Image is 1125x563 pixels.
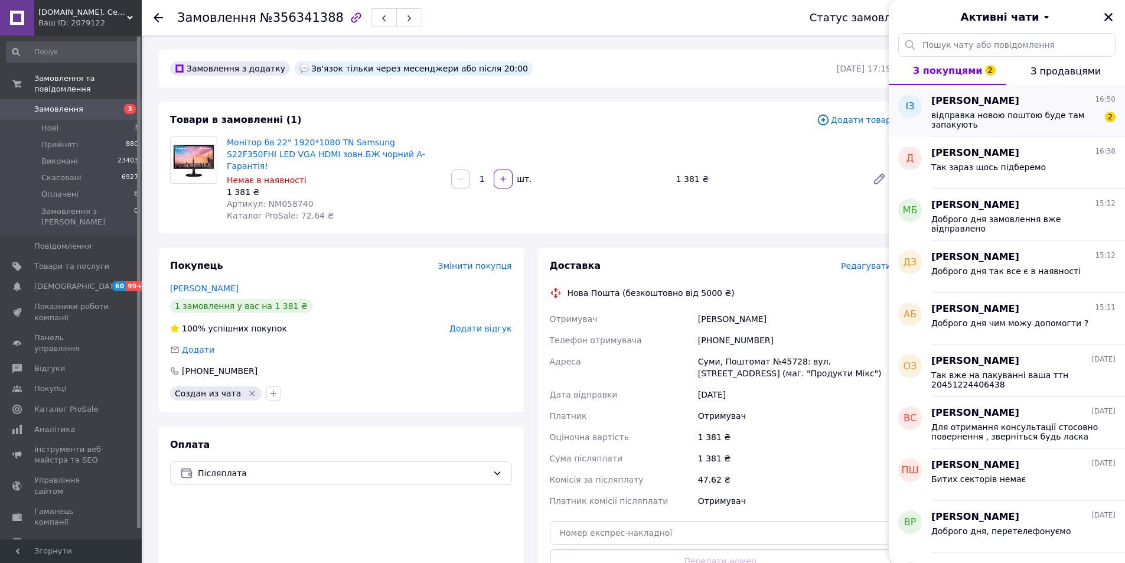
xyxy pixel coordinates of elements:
span: Так вже на пакуванні ваша ттн 20451224406438 [931,370,1099,389]
span: Платник комісії післяплати [550,496,669,506]
span: Інструменти веб-майстра та SEO [34,444,109,466]
span: Оціночна вартість [550,432,629,442]
div: Отримувач [696,490,894,512]
button: ВС[PERSON_NAME][DATE]Для отримання консультації стосовно повернення , зверніться будь ласка до на... [889,397,1125,449]
span: Доброго дня чим можу допомогти ? [931,318,1088,328]
span: Прийняті [41,139,78,150]
span: Доставка [550,260,601,271]
div: Повернутися назад [154,12,163,24]
div: 1 381 ₴ [696,427,894,448]
span: Д [906,152,914,165]
span: Платник [550,411,587,421]
span: ДЗ [904,256,917,269]
span: Маркет [34,537,64,548]
span: З покупцями [913,65,983,76]
span: АБ [904,308,917,321]
span: Активні чати [960,9,1039,25]
span: Адреса [550,357,581,366]
div: [PHONE_NUMBER] [181,365,259,377]
span: Товари та послуги [34,261,109,272]
span: Доброго дня замовлення вже відправлено [931,214,1099,233]
div: Ваш ID: 2079122 [38,18,142,28]
span: ВР [904,516,917,529]
span: Каталог ProSale: 72.64 ₴ [227,211,334,220]
input: Пошук чату або повідомлення [898,33,1116,57]
span: Оплачені [41,189,79,200]
span: Змінити покупця [438,261,512,271]
span: 16:50 [1095,95,1116,105]
button: АБ[PERSON_NAME]15:11Доброго дня чим можу допомогти ? [889,293,1125,345]
span: Відгуки [34,363,65,374]
span: [DATE] [1091,406,1116,416]
img: :speech_balloon: [299,64,309,73]
button: Активні чати [922,9,1092,25]
span: МБ [903,204,918,217]
span: Повідомлення [34,241,92,252]
span: 0 [134,206,138,227]
div: [PHONE_NUMBER] [696,330,894,351]
svg: Видалити мітку [247,389,257,398]
span: Доброго дня, перетелефонуємо [931,526,1071,536]
span: Покупці [34,383,66,394]
span: Гаманець компанії [34,506,109,528]
span: Немає в наявності [227,175,306,185]
span: Панель управління [34,333,109,354]
span: Скасовані [41,173,81,183]
button: ДЗ[PERSON_NAME]15:12Доброго дня так все є в наявності [889,241,1125,293]
span: ПШ [901,464,918,477]
span: 99+ [126,281,145,291]
button: МБ[PERSON_NAME]15:12Доброго дня замовлення вже відправлено [889,189,1125,241]
span: Редагувати [841,261,891,271]
span: Для отримання консультації стосовно повернення , зверніться будь ласка до нашого чату [URL][DOMAI... [931,422,1099,441]
span: [DATE] [1091,354,1116,365]
span: Покупець [170,260,223,271]
div: Отримувач [696,405,894,427]
span: 3 [134,123,138,134]
span: 15:11 [1095,302,1116,313]
span: Оплата [170,439,210,450]
span: [PERSON_NAME] [931,406,1019,420]
span: Аналітика [34,424,75,435]
button: ОЗ[PERSON_NAME][DATE]Так вже на пакуванні ваша ттн 20451224406438 [889,345,1125,397]
span: №356341388 [260,11,344,25]
span: Додати товар [817,113,891,126]
span: Так зараз щось підберемо [931,162,1046,172]
span: ІЗ [906,100,915,113]
button: Закрити [1101,10,1116,24]
span: Післяплата [198,467,488,480]
span: Показники роботи компанії [34,301,109,323]
img: Монітор бв 22" 1920*1080 TN Samsung S22F350FHI LED VGA HDMI зовн.БЖ чорний A- Гарантія! [171,142,217,178]
div: 1 381 ₴ [671,171,863,187]
span: Нові [41,123,58,134]
span: [PERSON_NAME] [931,458,1019,472]
span: Управління сайтом [34,475,109,496]
div: шт. [514,173,533,185]
span: [PERSON_NAME] [931,147,1019,160]
span: Замовлення з [PERSON_NAME] [41,206,134,227]
input: Номер експрес-накладної [550,521,892,545]
span: [DATE] [1091,458,1116,468]
span: Товари в замовленні (1) [170,114,302,125]
span: [PERSON_NAME] [931,95,1019,108]
div: 1 381 ₴ [696,448,894,469]
span: [PERSON_NAME] [931,198,1019,212]
span: 2 [985,65,996,76]
span: 15:12 [1095,250,1116,261]
div: 1 замовлення у вас на 1 381 ₴ [170,299,312,313]
span: [DEMOGRAPHIC_DATA] [34,281,122,292]
button: Д[PERSON_NAME]16:38Так зараз щось підберемо [889,137,1125,189]
span: Виконані [41,156,78,167]
input: Пошук [6,41,139,63]
span: 8 [134,189,138,200]
span: 16:38 [1095,147,1116,157]
span: 60 [112,281,126,291]
span: 880 [126,139,138,150]
span: Додати відгук [449,324,511,333]
span: ВС [904,412,917,425]
span: Телефон отримувача [550,336,642,345]
button: ВР[PERSON_NAME][DATE]Доброго дня, перетелефонуємо [889,501,1125,553]
span: ОЗ [904,360,917,373]
span: Создан из чата [175,389,241,398]
span: Замовлення [177,11,256,25]
span: Битих секторів немає [931,474,1026,484]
